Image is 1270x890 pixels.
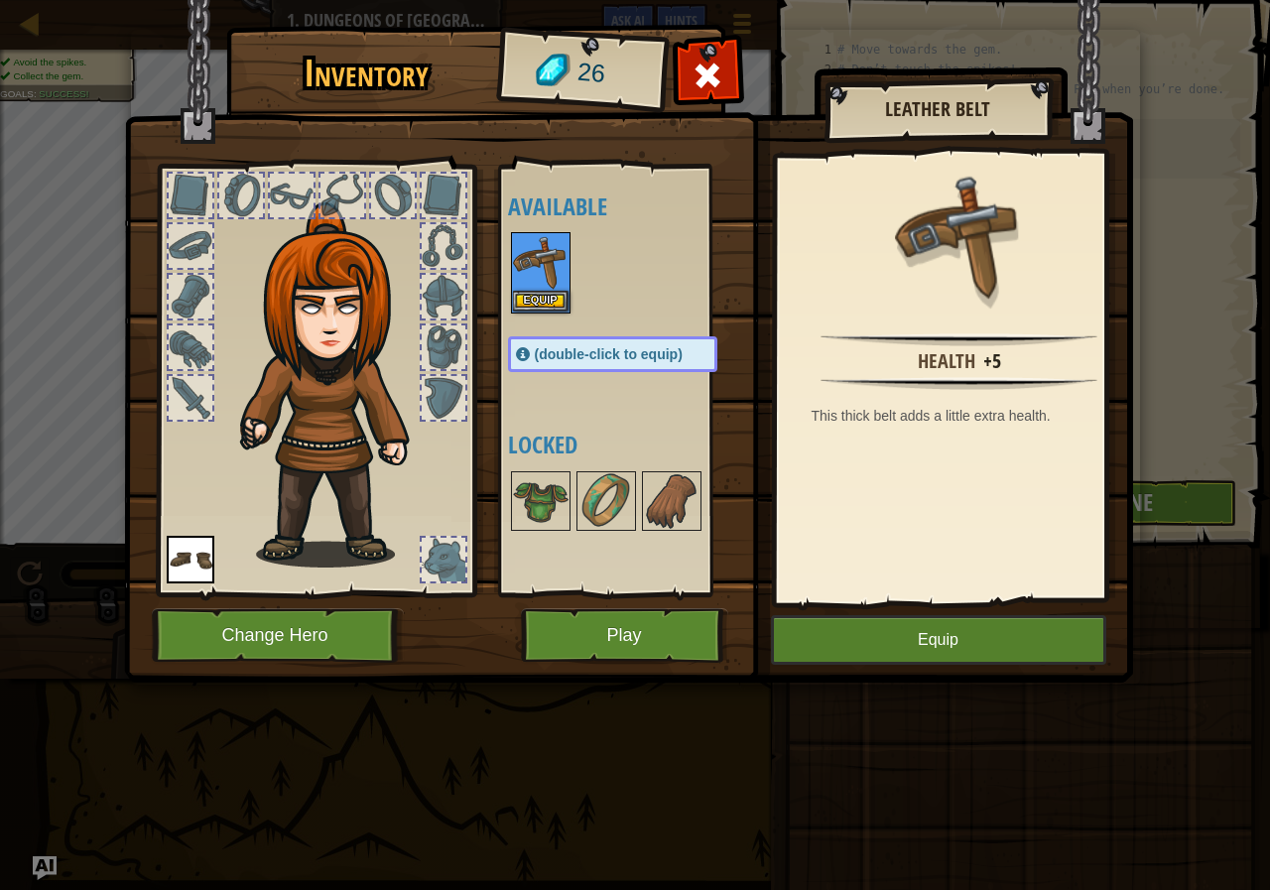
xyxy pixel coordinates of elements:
img: portrait.png [578,473,634,529]
img: hr.png [821,377,1096,390]
span: 26 [575,55,606,92]
button: Equip [771,615,1106,665]
img: portrait.png [513,234,569,290]
button: Play [521,608,728,663]
img: portrait.png [644,473,699,529]
img: portrait.png [167,536,214,583]
div: +5 [983,347,1001,376]
div: This thick belt adds a little extra health. [812,406,1117,426]
h2: Leather Belt [844,98,1031,120]
h4: Available [508,193,757,219]
div: Health [918,347,975,376]
span: (double-click to equip) [535,346,683,362]
img: hair_f2.png [231,202,444,568]
img: hr.png [821,333,1096,346]
button: Equip [513,291,569,312]
button: Change Hero [152,608,404,663]
h4: Locked [508,432,757,457]
h1: Inventory [240,53,493,94]
img: portrait.png [513,473,569,529]
img: portrait.png [895,171,1024,300]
